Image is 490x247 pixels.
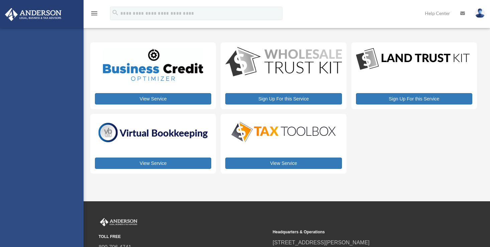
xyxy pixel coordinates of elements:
[225,47,342,78] img: WS-Trust-Kit-lgo-1.jpg
[95,93,211,104] a: View Service
[273,240,370,245] a: [STREET_ADDRESS][PERSON_NAME]
[3,8,64,21] img: Anderson Advisors Platinum Portal
[112,9,119,16] i: search
[90,9,98,17] i: menu
[99,218,139,227] img: Anderson Advisors Platinum Portal
[90,12,98,17] a: menu
[356,93,472,104] a: Sign Up For this Service
[356,47,470,71] img: LandTrust_lgo-1.jpg
[225,158,342,169] a: View Service
[95,158,211,169] a: View Service
[99,233,268,240] small: TOLL FREE
[273,229,442,236] small: Headquarters & Operations
[475,8,485,18] img: User Pic
[225,93,342,104] a: Sign Up For this Service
